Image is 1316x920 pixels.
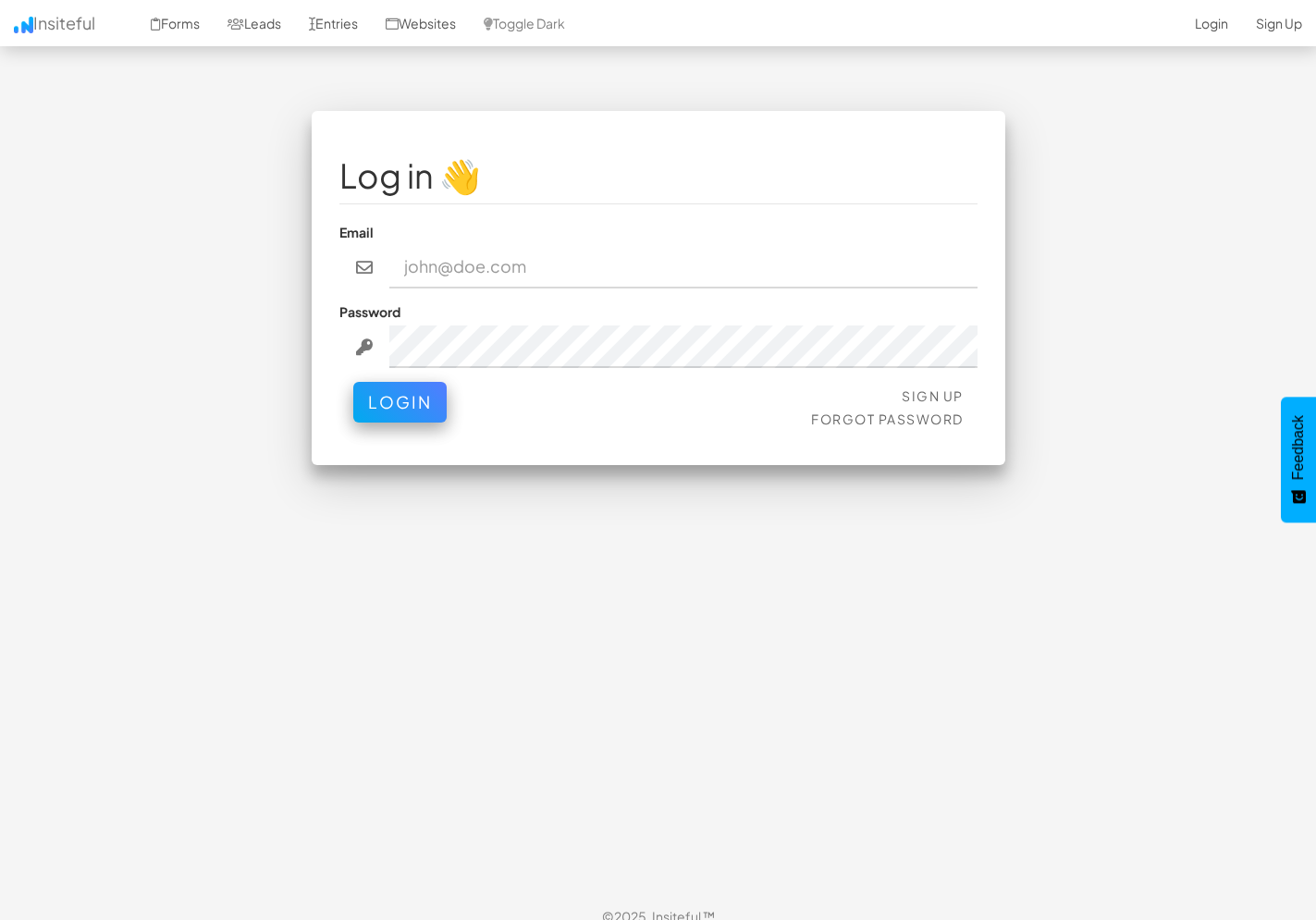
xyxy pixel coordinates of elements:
[902,387,964,404] a: Sign Up
[389,246,978,288] input: john@doe.com
[1281,397,1316,522] button: Feedback - Show survey
[339,302,400,321] label: Password
[353,382,447,423] button: Login
[339,223,374,241] label: Email
[811,411,964,427] a: Forgot Password
[339,157,978,194] h1: Log in 👋
[14,17,33,33] img: icon.png
[1290,415,1307,480] span: Feedback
